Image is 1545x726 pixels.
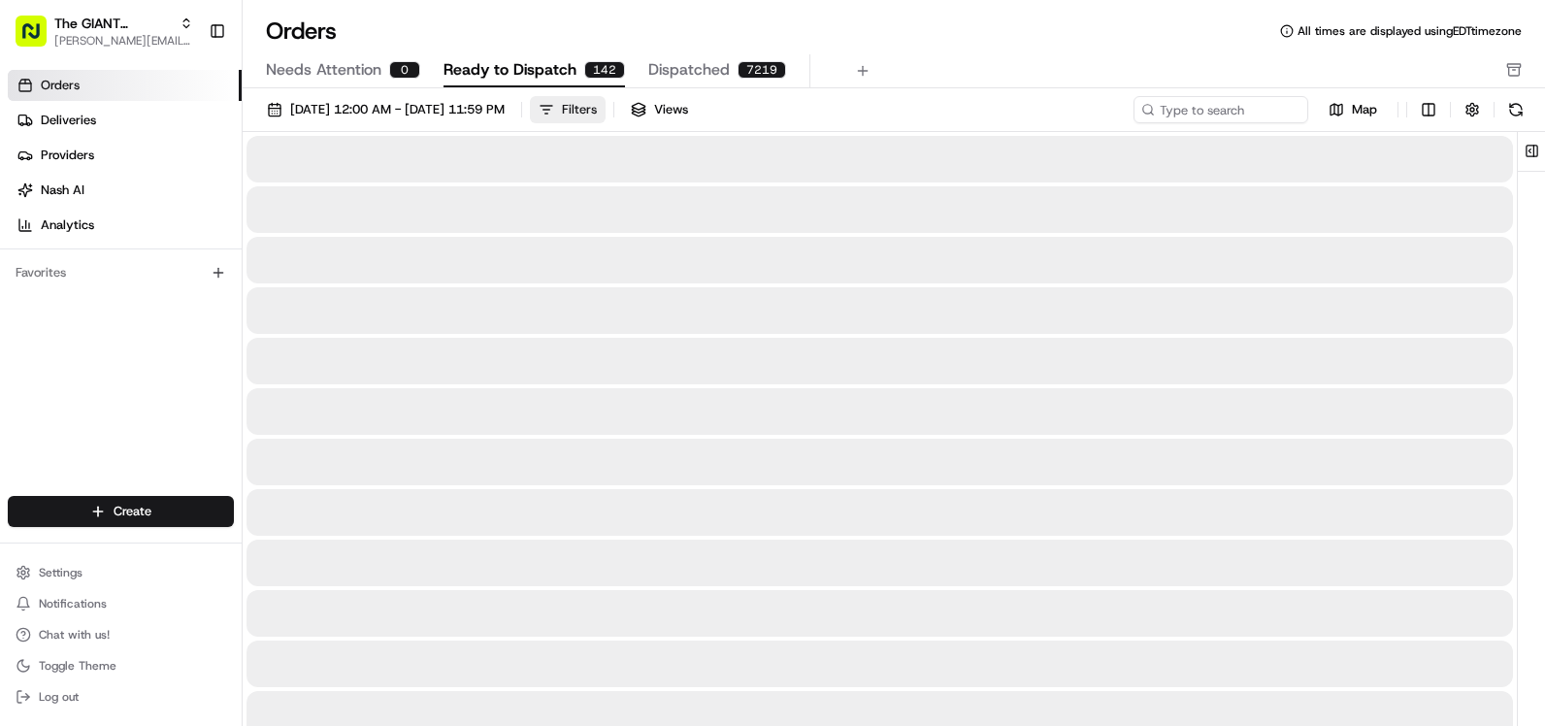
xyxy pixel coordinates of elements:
button: Views [622,96,697,123]
span: Notifications [39,596,107,611]
div: 💻 [164,283,180,299]
img: Nash [19,19,58,58]
span: Dispatched [648,58,730,82]
button: Notifications [8,590,234,617]
button: [DATE] 12:00 AM - [DATE] 11:59 PM [258,96,513,123]
a: Providers [8,140,242,171]
button: Filters [530,96,606,123]
span: Analytics [41,216,94,234]
button: Toggle Theme [8,652,234,679]
a: Powered byPylon [137,328,235,344]
button: Map [1316,98,1390,121]
div: We're available if you need us! [66,205,246,220]
button: Refresh [1502,96,1529,123]
span: Knowledge Base [39,281,148,301]
span: Ready to Dispatch [444,58,576,82]
a: Deliveries [8,105,242,136]
img: 1736555255976-a54dd68f-1ca7-489b-9aae-adbdc363a1c4 [19,185,54,220]
a: 💻API Documentation [156,274,319,309]
a: Analytics [8,210,242,241]
span: Deliveries [41,112,96,129]
span: Views [654,101,688,118]
a: Nash AI [8,175,242,206]
button: The GIANT Company[PERSON_NAME][EMAIL_ADDRESS][PERSON_NAME][DOMAIN_NAME] [8,8,201,54]
h1: Orders [266,16,337,47]
p: Welcome 👋 [19,78,353,109]
div: Favorites [8,257,234,288]
input: Type to search [1134,96,1308,123]
div: Start new chat [66,185,318,205]
a: 📗Knowledge Base [12,274,156,309]
button: Log out [8,683,234,710]
span: Create [114,503,151,520]
div: 📗 [19,283,35,299]
span: Chat with us! [39,627,110,643]
span: Nash AI [41,181,84,199]
div: 7219 [738,61,786,79]
span: [DATE] 12:00 AM - [DATE] 11:59 PM [290,101,505,118]
span: Providers [41,147,94,164]
div: 142 [584,61,625,79]
button: Create [8,496,234,527]
div: Filters [562,101,597,118]
button: The GIANT Company [54,14,172,33]
div: 0 [389,61,420,79]
span: Log out [39,689,79,705]
span: All times are displayed using EDT timezone [1298,23,1522,39]
span: Settings [39,565,82,580]
button: Chat with us! [8,621,234,648]
span: API Documentation [183,281,312,301]
span: Orders [41,77,80,94]
span: Toggle Theme [39,658,116,674]
span: Needs Attention [266,58,381,82]
input: Clear [50,125,320,146]
span: Pylon [193,329,235,344]
a: Orders [8,70,242,101]
span: Map [1352,101,1377,118]
button: Start new chat [330,191,353,214]
button: [PERSON_NAME][EMAIL_ADDRESS][PERSON_NAME][DOMAIN_NAME] [54,33,193,49]
button: Settings [8,559,234,586]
